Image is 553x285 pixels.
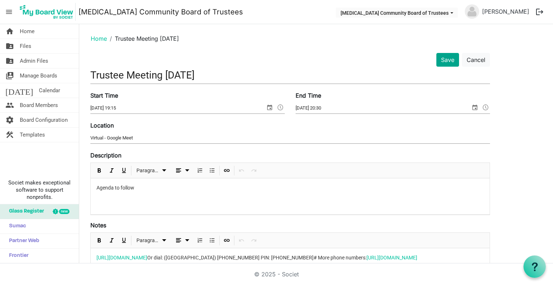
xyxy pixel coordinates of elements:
[132,163,171,178] div: Formats
[172,166,193,175] button: dropdownbutton
[462,53,490,67] button: Cancel
[93,233,105,248] div: Bold
[436,53,459,67] button: Save
[221,233,233,248] div: Insert Link
[336,8,458,18] button: Breast Cancer Community Board of Trustees dropdownbutton
[107,34,179,43] li: Trustee Meeting [DATE]
[471,103,479,112] span: select
[194,163,206,178] div: Numbered List
[5,39,14,53] span: folder_shared
[221,163,233,178] div: Insert Link
[20,54,48,68] span: Admin Files
[105,163,118,178] div: Italic
[119,166,129,175] button: Underline
[5,83,33,98] span: [DATE]
[95,236,104,245] button: Bold
[90,121,114,130] label: Location
[20,68,57,83] span: Manage Boards
[207,166,217,175] button: Bulleted List
[367,255,417,260] a: [URL][DOMAIN_NAME]
[5,68,14,83] span: switch_account
[195,166,205,175] button: Numbered List
[20,24,35,39] span: Home
[5,204,44,219] span: Glass Register
[95,166,104,175] button: Bold
[254,271,299,278] a: © 2025 - Societ
[136,166,160,175] span: Paragraph
[18,3,76,21] img: My Board View Logo
[96,184,484,192] p: Agenda to follow
[465,4,479,19] img: no-profile-picture.svg
[222,236,232,245] button: Insert Link
[171,163,194,178] div: Alignments
[107,166,117,175] button: Italic
[195,236,205,245] button: Numbered List
[118,233,130,248] div: Underline
[136,236,160,245] span: Paragraph
[172,236,193,245] button: dropdownbutton
[59,209,69,214] div: new
[132,233,171,248] div: Formats
[96,255,147,260] a: [URL][DOMAIN_NAME]
[90,91,118,100] label: Start Time
[18,3,78,21] a: My Board View Logo
[265,103,274,112] span: select
[134,236,170,245] button: Paragraph dropdownbutton
[90,151,121,160] label: Description
[194,233,206,248] div: Numbered List
[20,39,31,53] span: Files
[107,236,117,245] button: Italic
[5,54,14,68] span: folder_shared
[118,163,130,178] div: Underline
[90,221,106,230] label: Notes
[39,83,60,98] span: Calendar
[78,5,243,19] a: [MEDICAL_DATA] Community Board of Trustees
[20,98,58,112] span: Board Members
[20,128,45,142] span: Templates
[207,236,217,245] button: Bulleted List
[91,35,107,42] a: Home
[222,166,232,175] button: Insert Link
[119,236,129,245] button: Underline
[93,163,105,178] div: Bold
[5,234,39,248] span: Partner Web
[5,128,14,142] span: construction
[3,179,76,201] span: Societ makes exceptional software to support nonprofits.
[5,113,14,127] span: settings
[171,233,194,248] div: Alignments
[296,91,321,100] label: End Time
[5,249,28,263] span: Frontier
[134,166,170,175] button: Paragraph dropdownbutton
[2,5,16,19] span: menu
[5,219,26,233] span: Sumac
[5,24,14,39] span: home
[105,233,118,248] div: Italic
[5,98,14,112] span: people
[20,113,68,127] span: Board Configuration
[532,4,547,19] button: logout
[479,4,532,19] a: [PERSON_NAME]
[206,163,218,178] div: Bulleted List
[96,255,417,260] span: Or dial: ‪([GEOGRAPHIC_DATA]) [PHONE_NUMBER]‬ PIN: ‪[PHONE_NUMBER]‬# More phone numbers:
[206,233,218,248] div: Bulleted List
[90,67,490,84] input: Title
